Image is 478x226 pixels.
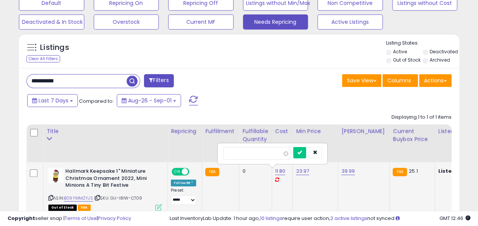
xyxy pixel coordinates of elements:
[386,40,459,47] p: Listing States:
[393,48,407,55] label: Active
[296,167,309,175] a: 23.97
[39,97,68,104] span: Last 7 Days
[205,127,236,135] div: Fulfillment
[188,169,200,175] span: OFF
[117,94,181,107] button: Aug-26 - Sep-01
[342,74,381,87] button: Save View
[172,169,182,175] span: ON
[65,168,157,191] b: Hallmark Keepsake 1" Miniature Christmas Ornament 2022, Mini Minions A Tiny Bit Festive
[205,168,219,176] small: FBA
[78,204,91,211] span: FBA
[46,127,164,135] div: Title
[128,97,172,104] span: Aug-26 - Sep-01
[330,215,367,222] a: 2 active listings
[8,215,131,222] div: seller snap | |
[391,114,452,121] div: Displaying 1 to 1 of 1 items
[430,48,458,55] label: Deactivated
[64,195,93,201] a: B09YMMZYJS
[170,215,470,222] div: Last InventoryLab Update: 1 hour ago, require user action, not synced.
[382,74,418,87] button: Columns
[26,55,60,62] div: Clear All Filters
[242,127,268,143] div: Fulfillable Quantity
[171,180,196,186] div: Follow BB *
[419,74,452,87] button: Actions
[439,215,470,222] span: 2025-09-10 12:46 GMT
[409,167,418,175] span: 25.1
[275,167,286,175] a: 11.80
[98,215,131,222] a: Privacy Policy
[275,127,290,135] div: Cost
[48,168,162,210] div: ASIN:
[438,167,472,175] b: Listed Price:
[341,167,355,175] a: 39.99
[387,77,411,84] span: Columns
[341,127,386,135] div: [PERSON_NAME]
[168,14,234,29] button: Current MF
[144,74,173,87] button: Filters
[40,42,69,53] h5: Listings
[65,215,97,222] a: Terms of Use
[171,188,196,205] div: Preset:
[260,215,282,222] a: 10 listings
[48,168,63,183] img: 31NySXkOH6L._SL40_.jpg
[393,168,407,176] small: FBA
[171,127,199,135] div: Repricing
[393,57,420,63] label: Out of Stock
[79,98,114,105] span: Compared to:
[242,168,266,175] div: 0
[8,215,35,222] strong: Copyright
[393,127,432,143] div: Current Buybox Price
[94,195,142,201] span: | SKU: GU-I8IW-CT09
[296,127,335,135] div: Min Price
[27,94,78,107] button: Last 7 Days
[243,14,308,29] button: Needs Repricing
[430,57,450,63] label: Archived
[317,14,383,29] button: Active Listings
[19,14,84,29] button: Deactivated & In Stock
[48,204,77,211] span: All listings that are currently out of stock and unavailable for purchase on Amazon
[94,14,159,29] button: Overstock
